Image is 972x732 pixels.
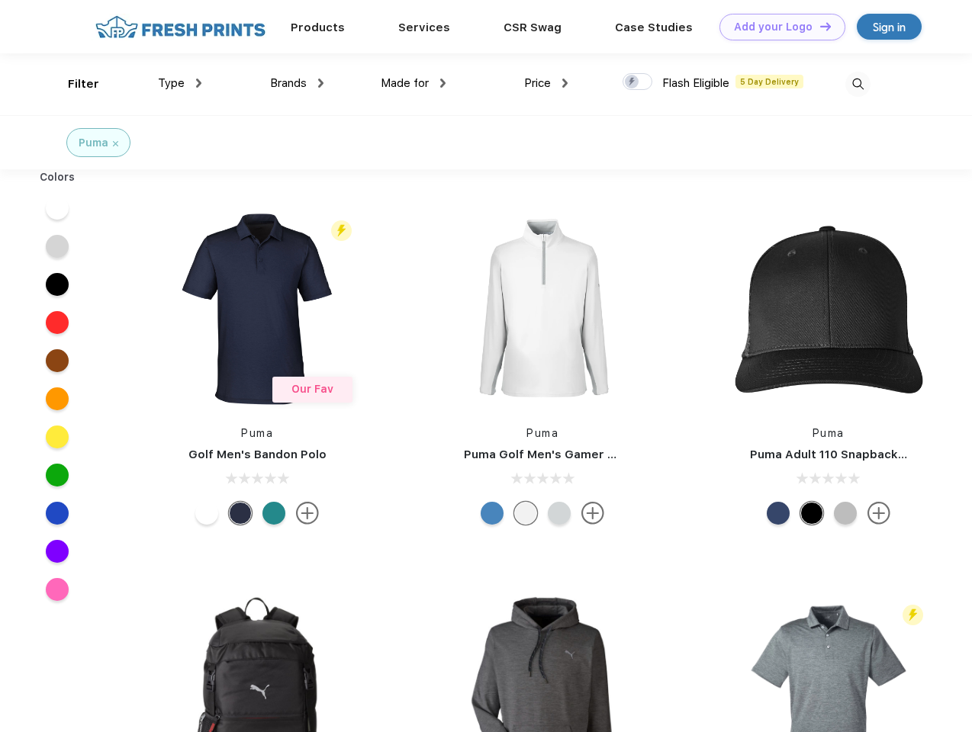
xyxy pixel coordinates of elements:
[581,502,604,525] img: more.svg
[296,502,319,525] img: more.svg
[735,75,803,88] span: 5 Day Delivery
[441,207,644,410] img: func=resize&h=266
[195,502,218,525] div: Bright White
[241,427,273,439] a: Puma
[331,220,352,241] img: flash_active_toggle.svg
[113,141,118,146] img: filter_cancel.svg
[734,21,813,34] div: Add your Logo
[262,502,285,525] div: Green Lagoon
[79,135,108,151] div: Puma
[158,76,185,90] span: Type
[91,14,270,40] img: fo%20logo%202.webp
[813,427,845,439] a: Puma
[481,502,504,525] div: Bright Cobalt
[156,207,359,410] img: func=resize&h=266
[662,76,729,90] span: Flash Eligible
[229,502,252,525] div: Navy Blazer
[867,502,890,525] img: more.svg
[903,605,923,625] img: flash_active_toggle.svg
[548,502,571,525] div: High Rise
[524,76,551,90] span: Price
[188,448,327,461] a: Golf Men's Bandon Polo
[820,22,831,30] img: DT
[68,75,99,93] div: Filter
[291,383,333,395] span: Our Fav
[800,502,823,525] div: Pma Blk Pma Blk
[845,72,871,97] img: desktop_search.svg
[767,502,790,525] div: Peacoat with Qut Shd
[440,79,446,88] img: dropdown.png
[381,76,429,90] span: Made for
[28,169,87,185] div: Colors
[514,502,537,525] div: Bright White
[727,207,930,410] img: func=resize&h=266
[857,14,922,40] a: Sign in
[834,502,857,525] div: Quarry with Brt Whit
[318,79,323,88] img: dropdown.png
[504,21,562,34] a: CSR Swag
[526,427,558,439] a: Puma
[873,18,906,36] div: Sign in
[270,76,307,90] span: Brands
[398,21,450,34] a: Services
[196,79,201,88] img: dropdown.png
[464,448,705,461] a: Puma Golf Men's Gamer Golf Quarter-Zip
[562,79,568,88] img: dropdown.png
[291,21,345,34] a: Products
